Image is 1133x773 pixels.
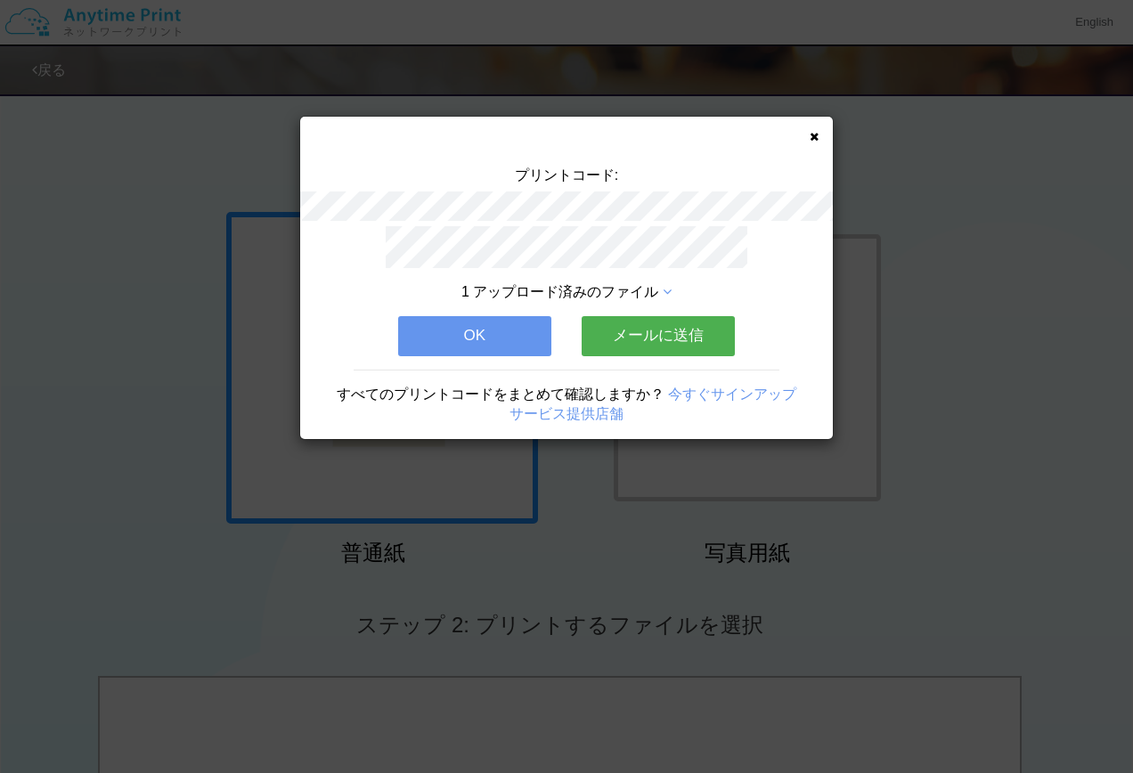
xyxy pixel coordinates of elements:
button: メールに送信 [582,316,735,355]
span: 1 アップロード済みのファイル [461,284,658,299]
a: サービス提供店舗 [509,406,624,421]
a: 今すぐサインアップ [668,386,796,402]
button: OK [398,316,551,355]
span: すべてのプリントコードをまとめて確認しますか？ [337,386,664,402]
span: プリントコード: [515,167,618,183]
